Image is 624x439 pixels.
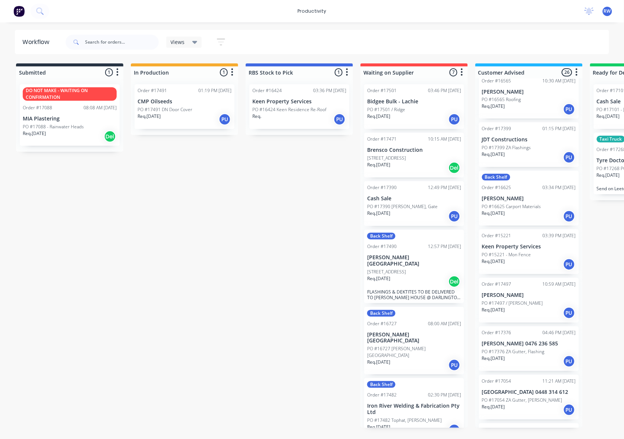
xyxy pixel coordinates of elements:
[367,147,461,153] p: Brensco Construction
[364,181,464,226] div: Order #1739012:49 PM [DATE]Cash SalePO #17390 [PERSON_NAME], GateReq.[DATE]PU
[597,113,620,120] p: Req. [DATE]
[563,258,575,270] div: PU
[448,276,460,288] div: Del
[367,417,442,424] p: PO #17482 Tophat, [PERSON_NAME]
[482,329,511,336] div: Order #17376
[543,329,576,336] div: 04:46 PM [DATE]
[252,87,282,94] div: Order #16424
[367,310,395,317] div: Back Shelf
[482,355,505,362] p: Req. [DATE]
[482,426,511,433] div: Order #16113
[604,8,611,15] span: RW
[448,210,460,222] div: PU
[138,113,161,120] p: Req. [DATE]
[482,174,510,181] div: Back Shelf
[543,232,576,239] div: 03:39 PM [DATE]
[482,89,576,95] p: [PERSON_NAME]
[171,38,185,46] span: Views
[138,106,192,113] p: PO #17491 DN Door Cover
[367,392,397,398] div: Order #17482
[563,404,575,416] div: PU
[482,203,541,210] p: PO #16625 Carport Materials
[479,171,579,226] div: Back ShelfOrder #1662503:34 PM [DATE][PERSON_NAME]PO #16625 Carport MaterialsReq.[DATE]PU
[367,320,397,327] div: Order #16727
[448,162,460,174] div: Del
[543,378,576,385] div: 11:21 AM [DATE]
[448,113,460,125] div: PU
[482,292,576,298] p: [PERSON_NAME]
[367,275,390,282] p: Req. [DATE]
[364,133,464,178] div: Order #1747110:15 AM [DATE]Brensco Construction[STREET_ADDRESS]Req.[DATE]Del
[23,123,84,130] p: PO #17088 - Rainwater Heads
[367,403,461,416] p: Iron River Welding & Fabrication Pty Ltd
[543,184,576,191] div: 03:34 PM [DATE]
[249,84,349,129] div: Order #1642403:36 PM [DATE]Keen Property ServicesPO #16424 Keen Residence Re-RoofReq.PU
[135,84,234,129] div: Order #1749101:19 PM [DATE]CMP OilseedsPO #17491 DN Door CoverReq.[DATE]PU
[482,341,576,347] p: [PERSON_NAME] 0476 236 585
[563,151,575,163] div: PU
[23,116,117,122] p: MIA Plastering
[563,103,575,115] div: PU
[252,98,346,105] p: Keen Property Services
[367,162,390,168] p: Req. [DATE]
[482,103,505,110] p: Req. [DATE]
[367,136,397,142] div: Order #17471
[428,320,461,327] div: 08:00 AM [DATE]
[448,424,460,436] div: PU
[334,113,346,125] div: PU
[482,137,576,143] p: JDT Constructions
[367,87,397,94] div: Order #17501
[482,378,511,385] div: Order #17054
[104,131,116,142] div: Del
[367,269,406,275] p: [STREET_ADDRESS]
[482,397,562,404] p: PO #17054 ZA Gutter, [PERSON_NAME]
[367,98,461,105] p: Bidgee Bulk - Lachie
[364,307,464,375] div: Back ShelfOrder #1672708:00 AM [DATE][PERSON_NAME][GEOGRAPHIC_DATA]PO #16727 [PERSON_NAME][GEOGRA...
[482,281,511,288] div: Order #17497
[479,278,579,323] div: Order #1749710:59 AM [DATE][PERSON_NAME]PO #17497 / [PERSON_NAME]Req.[DATE]PU
[563,355,575,367] div: PU
[23,87,117,101] div: DO NOT MAKE - WAITING ON CONFIRMATION
[482,404,505,410] p: Req. [DATE]
[563,307,575,319] div: PU
[22,38,53,47] div: Workflow
[20,84,120,146] div: DO NOT MAKE - WAITING ON CONFIRMATIONOrder #1708808:08 AM [DATE]MIA PlasteringPO #17088 - Rainwat...
[367,155,406,162] p: [STREET_ADDRESS]
[252,106,327,113] p: PO #16424 Keen Residence Re-Roof
[482,144,531,151] p: PO #17399 ZA Flashings
[198,87,231,94] div: 01:19 PM [DATE]
[13,6,25,17] img: Factory
[482,307,505,313] p: Req. [DATE]
[428,87,461,94] div: 03:46 PM [DATE]
[543,78,576,84] div: 10:30 AM [DATE]
[367,203,438,210] p: PO #17390 [PERSON_NAME], Gate
[428,184,461,191] div: 12:49 PM [DATE]
[367,359,390,366] p: Req. [DATE]
[364,84,464,129] div: Order #1750103:46 PM [DATE]Bidgee Bulk - LachiePO #17501 / RidgeReq.[DATE]PU
[482,78,511,84] div: Order #16565
[367,381,395,388] div: Back Shelf
[482,258,505,265] p: Req. [DATE]
[313,87,346,94] div: 03:36 PM [DATE]
[482,244,576,250] p: Keen Property Services
[219,113,231,125] div: PU
[367,332,461,344] p: [PERSON_NAME][GEOGRAPHIC_DATA]
[482,251,531,258] p: PO #15221 - Mon Fence
[367,184,397,191] div: Order #17390
[138,87,167,94] div: Order #17491
[367,233,395,239] div: Back Shelf
[364,230,464,303] div: Back ShelfOrder #1749012:57 PM [DATE][PERSON_NAME][GEOGRAPHIC_DATA][STREET_ADDRESS]Req.[DATE]DelF...
[543,281,576,288] div: 10:59 AM [DATE]
[482,232,511,239] div: Order #15221
[479,122,579,167] div: Order #1739901:15 PM [DATE]JDT ConstructionsPO #17399 ZA FlashingsReq.[DATE]PU
[367,195,461,202] p: Cash Sale
[23,104,52,111] div: Order #17088
[482,348,545,355] p: PO #17376 ZA Gutter, Flashing
[482,195,576,202] p: [PERSON_NAME]
[294,6,330,17] div: productivity
[448,359,460,371] div: PU
[482,184,511,191] div: Order #16625
[479,229,579,274] div: Order #1522103:39 PM [DATE]Keen Property ServicesPO #15221 - Mon FenceReq.[DATE]PU
[428,392,461,398] div: 02:30 PM [DATE]
[367,289,461,300] p: FLASHINGS & DEKTITES TO BE DELIVERED TO [PERSON_NAME] HOUSE @ DARLINGTON PT [DATE] 4th, ALONG WIT...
